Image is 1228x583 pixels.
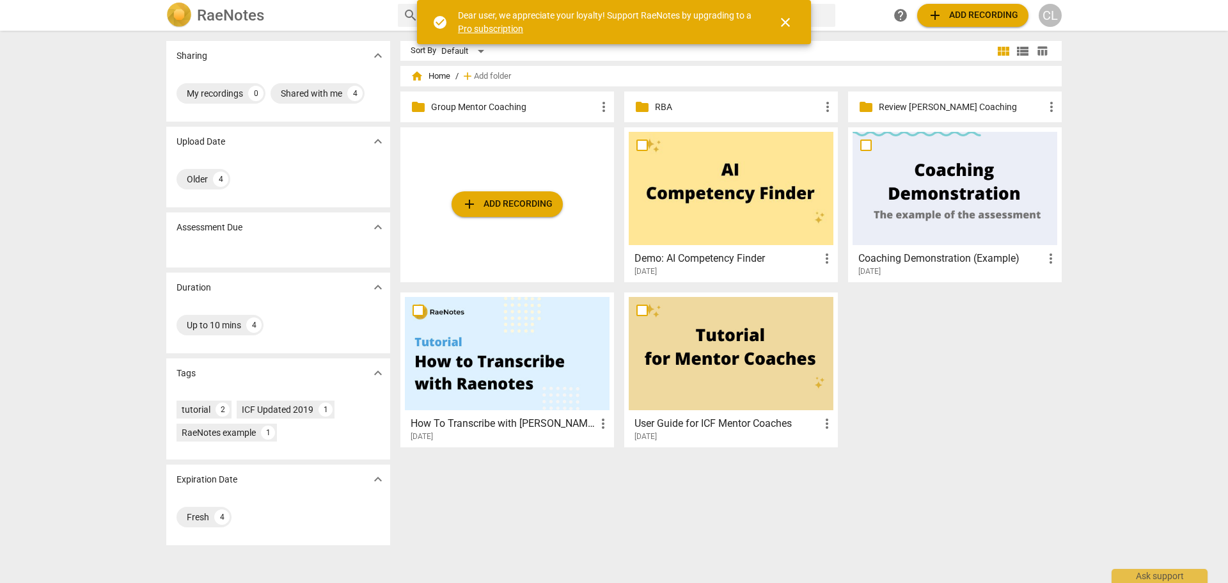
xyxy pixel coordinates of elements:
[820,99,835,115] span: more_vert
[368,46,388,65] button: Show more
[994,42,1013,61] button: Tile view
[461,70,474,83] span: add
[1043,251,1059,266] span: more_vert
[596,99,611,115] span: more_vert
[182,426,256,439] div: RaeNotes example
[187,511,209,523] div: Fresh
[319,403,333,417] div: 1
[1039,4,1062,27] button: CL
[166,3,192,28] img: Logo
[197,6,264,24] h2: RaeNotes
[347,86,363,101] div: 4
[411,431,433,442] span: [DATE]
[452,191,563,217] button: Upload
[281,87,342,100] div: Shared with me
[1015,44,1030,59] span: view_list
[1044,99,1059,115] span: more_vert
[368,470,388,489] button: Show more
[1036,45,1048,57] span: table_chart
[177,281,211,294] p: Duration
[655,100,820,114] p: RBA
[368,363,388,383] button: Show more
[474,72,511,81] span: Add folder
[411,46,436,56] div: Sort By
[368,278,388,297] button: Show more
[819,251,835,266] span: more_vert
[370,134,386,149] span: expand_more
[370,280,386,295] span: expand_more
[1013,42,1032,61] button: List view
[893,8,908,23] span: help
[778,15,793,30] span: close
[411,70,423,83] span: home
[858,99,874,115] span: folder
[177,135,225,148] p: Upload Date
[889,4,912,27] a: Help
[187,173,208,186] div: Older
[879,100,1044,114] p: Review Craig's Coaching
[917,4,1028,27] button: Upload
[403,8,418,23] span: search
[634,431,657,442] span: [DATE]
[368,132,388,151] button: Show more
[819,416,835,431] span: more_vert
[411,416,595,431] h3: How To Transcribe with RaeNotes
[370,220,386,235] span: expand_more
[368,218,388,237] button: Show more
[629,132,833,276] a: Demo: AI Competency Finder[DATE]
[370,472,386,487] span: expand_more
[858,266,881,277] span: [DATE]
[248,86,264,101] div: 0
[411,70,450,83] span: Home
[634,251,819,266] h3: Demo: AI Competency Finder
[595,416,611,431] span: more_vert
[370,48,386,63] span: expand_more
[770,7,801,38] button: Close
[1032,42,1051,61] button: Table view
[216,403,230,417] div: 2
[166,3,388,28] a: LogoRaeNotes
[405,297,610,442] a: How To Transcribe with [PERSON_NAME][DATE]
[213,172,228,187] div: 4
[432,15,448,30] span: check_circle
[634,99,650,115] span: folder
[996,44,1011,59] span: view_module
[927,8,943,23] span: add
[411,99,426,115] span: folder
[455,72,459,81] span: /
[458,24,523,34] a: Pro subscription
[261,426,275,440] div: 1
[177,367,196,380] p: Tags
[246,317,262,333] div: 4
[431,100,596,114] p: Group Mentor Coaching
[462,196,553,212] span: Add recording
[214,509,230,525] div: 4
[462,196,477,212] span: add
[634,266,657,277] span: [DATE]
[242,403,313,416] div: ICF Updated 2019
[1112,569,1208,583] div: Ask support
[441,41,489,61] div: Default
[177,49,207,63] p: Sharing
[370,365,386,381] span: expand_more
[182,403,210,416] div: tutorial
[187,319,241,331] div: Up to 10 mins
[187,87,243,100] div: My recordings
[858,251,1043,266] h3: Coaching Demonstration (Example)
[177,221,242,234] p: Assessment Due
[177,473,237,486] p: Expiration Date
[634,416,819,431] h3: User Guide for ICF Mentor Coaches
[629,297,833,442] a: User Guide for ICF Mentor Coaches[DATE]
[458,9,755,35] div: Dear user, we appreciate your loyalty! Support RaeNotes by upgrading to a
[927,8,1018,23] span: Add recording
[853,132,1057,276] a: Coaching Demonstration (Example)[DATE]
